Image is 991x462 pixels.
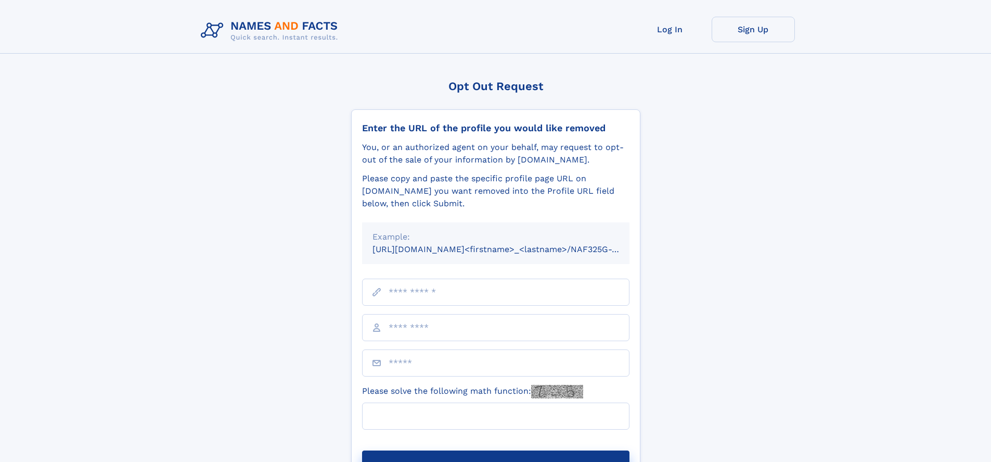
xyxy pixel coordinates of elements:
[362,122,629,134] div: Enter the URL of the profile you would like removed
[197,17,346,45] img: Logo Names and Facts
[362,172,629,210] div: Please copy and paste the specific profile page URL on [DOMAIN_NAME] you want removed into the Pr...
[372,244,649,254] small: [URL][DOMAIN_NAME]<firstname>_<lastname>/NAF325G-xxxxxxxx
[372,231,619,243] div: Example:
[351,80,640,93] div: Opt Out Request
[712,17,795,42] a: Sign Up
[362,385,583,398] label: Please solve the following math function:
[628,17,712,42] a: Log In
[362,141,629,166] div: You, or an authorized agent on your behalf, may request to opt-out of the sale of your informatio...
